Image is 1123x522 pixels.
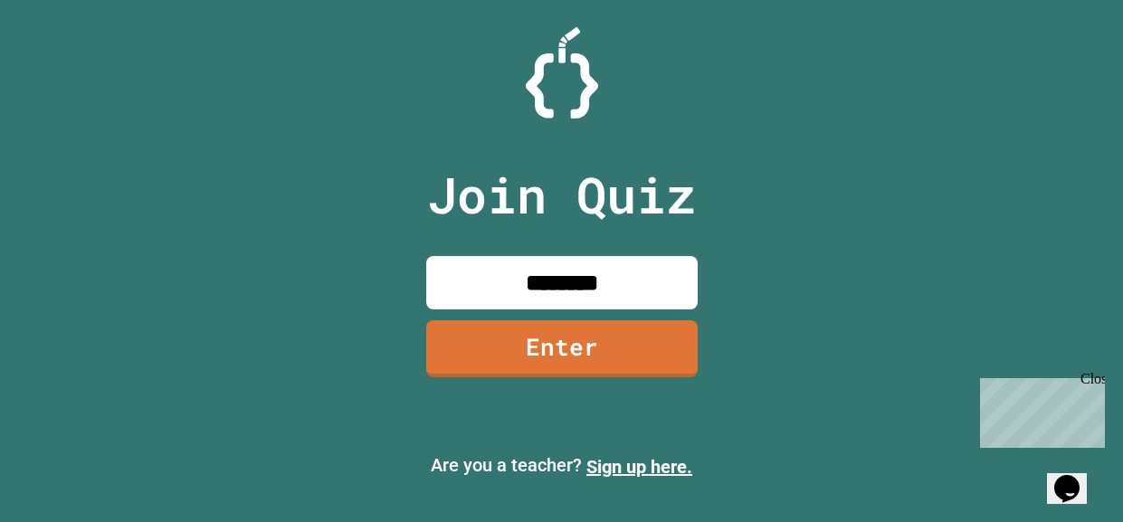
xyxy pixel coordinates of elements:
a: Sign up here. [586,456,692,478]
p: Are you a teacher? [14,451,1109,480]
div: Chat with us now!Close [7,7,125,115]
p: Join Quiz [427,157,696,233]
a: Enter [426,320,698,377]
iframe: chat widget [973,371,1105,448]
img: Logo.svg [526,27,598,119]
iframe: chat widget [1047,450,1105,504]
